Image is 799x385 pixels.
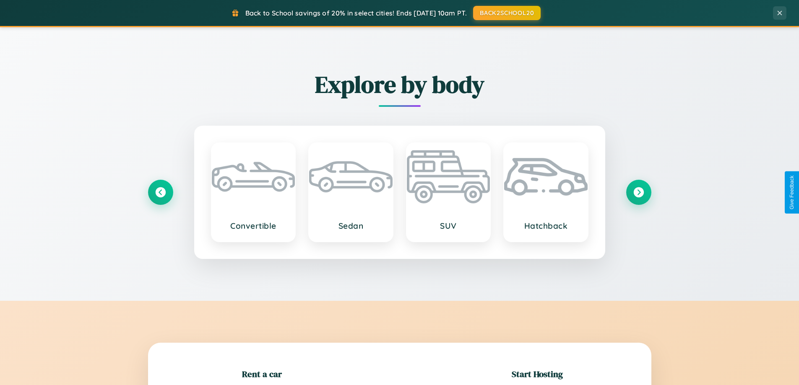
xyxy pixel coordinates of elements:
h3: Sedan [318,221,384,231]
h3: Hatchback [513,221,579,231]
span: Back to School savings of 20% in select cities! Ends [DATE] 10am PT. [245,9,467,17]
div: Give Feedback [789,176,795,209]
h3: Convertible [220,221,287,231]
h2: Explore by body [148,68,651,101]
h2: Rent a car [242,368,282,380]
h2: Start Hosting [512,368,563,380]
button: BACK2SCHOOL20 [473,6,541,20]
h3: SUV [415,221,482,231]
